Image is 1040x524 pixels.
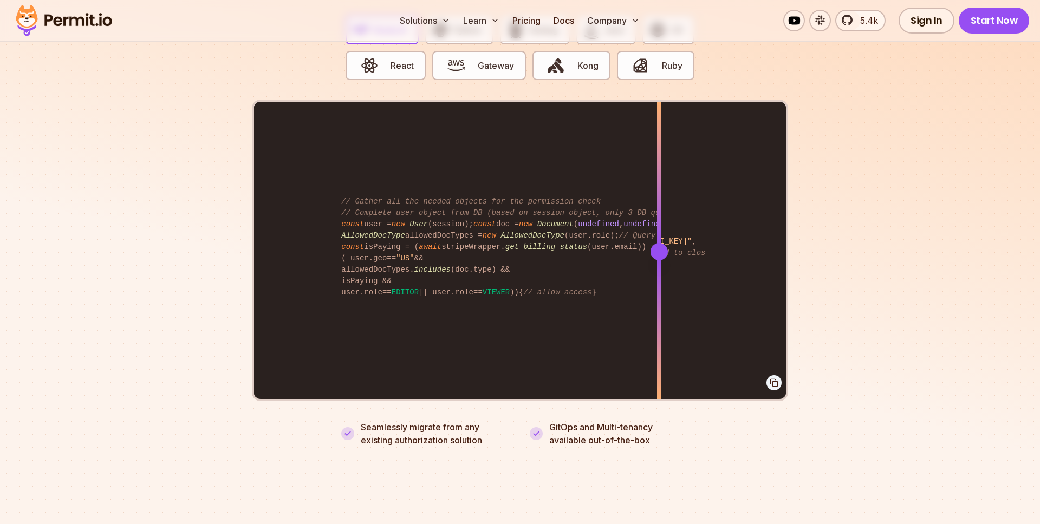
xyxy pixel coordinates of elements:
[623,220,665,228] span: undefined
[614,243,637,251] span: email
[959,8,1030,34] a: Start Now
[473,265,492,274] span: type
[364,288,382,297] span: role
[523,288,591,297] span: // allow access
[519,220,532,228] span: new
[899,8,954,34] a: Sign In
[591,231,610,240] span: role
[455,288,473,297] span: role
[396,254,414,263] span: "US"
[409,220,428,228] span: User
[341,231,405,240] span: AllowedDocType
[334,187,706,307] code: user = (session); doc = ( , , session. ); allowedDocTypes = (user. ); isPaying = ( stripeWrapper....
[11,2,117,39] img: Permit logo
[619,231,865,240] span: // Query Stripe for live data (hope it's not too slow)
[483,288,510,297] span: VIEWER
[414,265,451,274] span: includes
[459,10,504,31] button: Learn
[395,10,454,31] button: Solutions
[854,14,878,27] span: 5.4k
[508,10,545,31] a: Pricing
[341,220,364,228] span: const
[373,254,387,263] span: geo
[631,56,649,75] img: Ruby
[341,197,601,206] span: // Gather all the needed objects for the permission check
[361,421,510,447] p: Seamlessly migrate from any existing authorization solution
[392,288,419,297] span: EDITOR
[500,231,564,240] span: AllowedDocType
[662,59,682,72] span: Ruby
[341,208,701,217] span: // Complete user object from DB (based on session object, only 3 DB queries...)
[391,59,414,72] span: React
[483,231,496,240] span: new
[392,220,405,228] span: new
[537,220,574,228] span: Document
[547,56,565,75] img: Kong
[583,10,644,31] button: Company
[473,220,496,228] span: const
[447,56,465,75] img: Gateway
[578,220,619,228] span: undefined
[478,59,514,72] span: Gateway
[341,243,364,251] span: const
[360,56,379,75] img: React
[577,59,599,72] span: Kong
[835,10,886,31] a: 5.4k
[549,421,653,447] p: GitOps and Multi-tenancy available out-of-the-box
[505,243,587,251] span: get_billing_status
[419,243,441,251] span: await
[549,10,578,31] a: Docs
[623,248,737,257] span: // allowed to close issue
